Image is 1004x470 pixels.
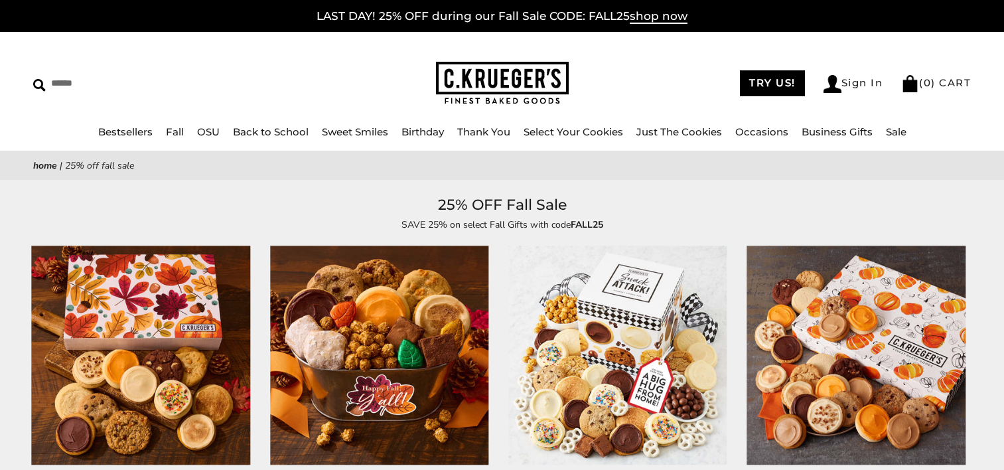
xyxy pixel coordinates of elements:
[524,125,623,138] a: Select Your Cookies
[457,125,510,138] a: Thank You
[735,125,788,138] a: Occasions
[33,73,255,94] input: Search
[33,79,46,92] img: Search
[802,125,873,138] a: Business Gifts
[233,125,309,138] a: Back to School
[270,246,488,465] img: Happy Fall, Y’all Gift Pail – Cookies and Snacks
[901,75,919,92] img: Bag
[630,9,687,24] span: shop now
[886,125,906,138] a: Sale
[436,62,569,105] img: C.KRUEGER'S
[401,125,444,138] a: Birthday
[824,75,841,93] img: Account
[924,76,932,89] span: 0
[33,158,971,173] nav: breadcrumbs
[571,218,603,231] strong: FALL25
[747,246,966,465] img: Watercolor Pumpkin Cookie Gift Boxes - Assorted Cookies
[322,125,388,138] a: Sweet Smiles
[60,159,62,172] span: |
[508,246,727,465] img: College Care Package Gourmet Goodie Box - Cookies and Snacks - Select a Message
[53,193,951,217] h1: 25% OFF Fall Sale
[824,75,883,93] a: Sign In
[33,159,57,172] a: Home
[98,125,153,138] a: Bestsellers
[197,125,220,138] a: OSU
[317,9,687,24] a: LAST DAY! 25% OFF during our Fall Sale CODE: FALL25shop now
[636,125,722,138] a: Just The Cookies
[901,76,971,89] a: (0) CART
[32,246,250,465] img: Cozy Autumn Cookie Gift Boxes – Assorted Cookies
[740,70,805,96] a: TRY US!
[65,159,134,172] span: 25% OFF Fall Sale
[197,217,808,232] p: SAVE 25% on select Fall Gifts with code
[166,125,184,138] a: Fall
